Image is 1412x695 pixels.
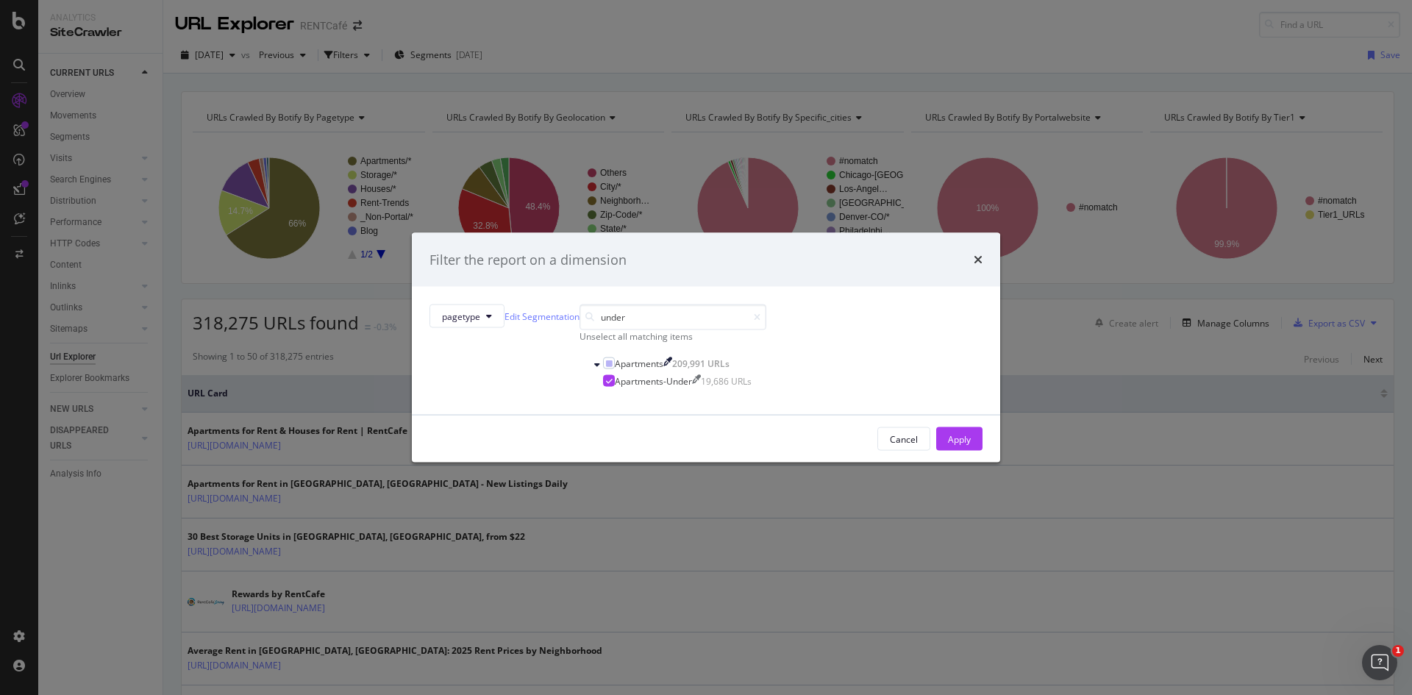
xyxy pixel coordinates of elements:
div: Cancel [890,432,918,445]
button: Cancel [877,427,930,451]
div: 19,686 URLs [701,375,752,388]
div: Unselect all matching items [580,330,766,343]
iframe: Intercom live chat [1362,645,1397,680]
a: Edit Segmentation [504,308,580,324]
span: 1 [1392,645,1404,657]
span: pagetype [442,310,480,322]
div: times [974,250,983,269]
div: 209,991 URLs [672,357,730,370]
button: pagetype [429,304,504,328]
div: Apartments-Under [615,375,692,388]
button: Apply [936,427,983,451]
div: Filter the report on a dimension [429,250,627,269]
input: Search [580,304,766,330]
div: Apply [948,432,971,445]
div: modal [412,232,1000,463]
div: Apartments [615,357,663,370]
